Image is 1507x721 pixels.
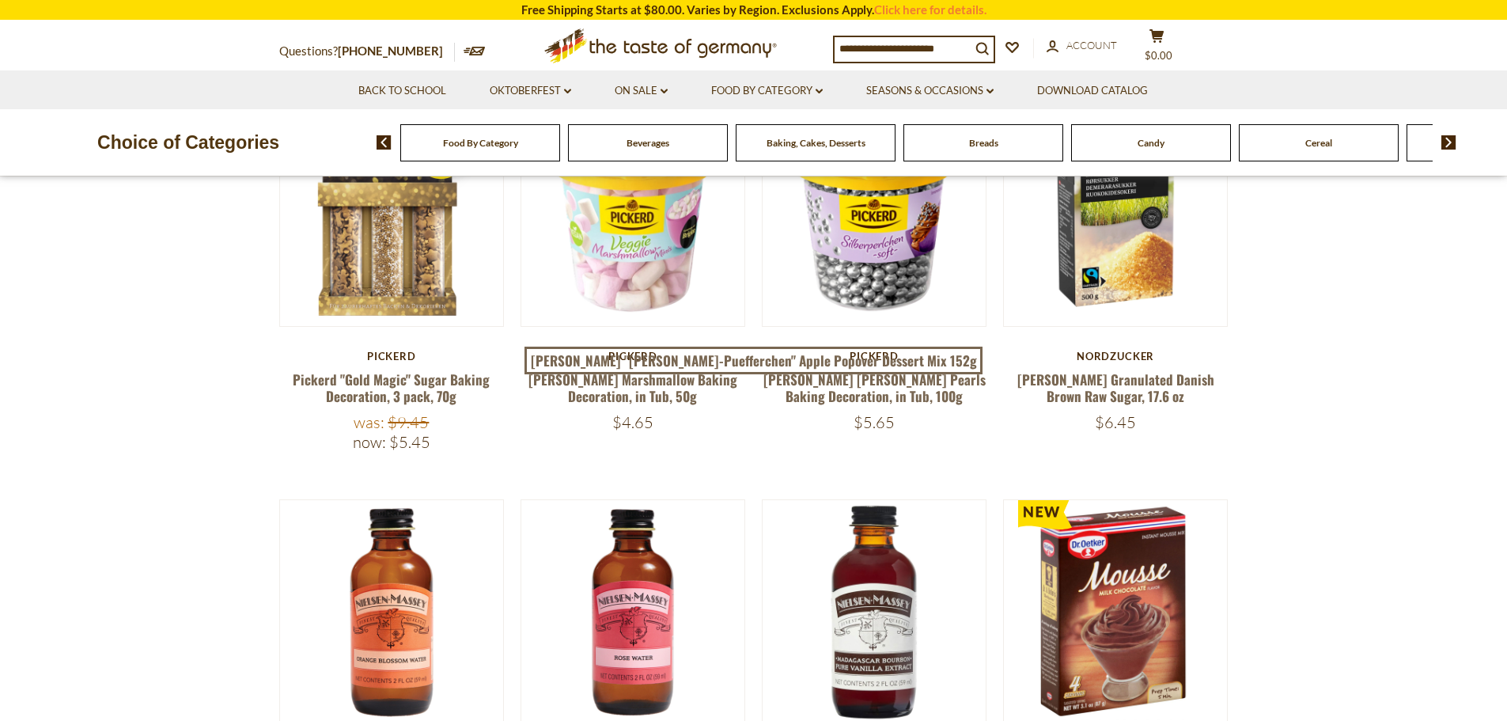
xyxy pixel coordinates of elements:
[1441,135,1456,150] img: next arrow
[874,2,986,17] a: Click here for details.
[377,135,392,150] img: previous arrow
[443,137,518,149] a: Food By Category
[615,82,668,100] a: On Sale
[763,370,986,406] a: [PERSON_NAME] [PERSON_NAME] Pearls Baking Decoration, in Tub, 100g
[627,137,669,149] a: Beverages
[524,347,983,375] a: [PERSON_NAME] "[PERSON_NAME]-Puefferchen" Apple Popover Dessert Mix 152g
[338,44,443,58] a: [PHONE_NUMBER]
[1145,49,1172,62] span: $0.00
[1095,412,1136,432] span: $6.45
[767,137,865,149] a: Baking, Cakes, Desserts
[1138,137,1164,149] a: Candy
[521,350,746,362] div: Pickerd
[293,370,490,406] a: Pickerd "Gold Magic" Sugar Baking Decoration, 3 pack, 70g
[854,412,895,432] span: $5.65
[353,432,386,452] label: Now:
[280,103,504,327] img: Pickerd "Gold Magic" Sugar Baking Decoration, 3 pack, 70g
[1017,370,1214,406] a: [PERSON_NAME] Granulated Danish Brown Raw Sugar, 17.6 oz
[1134,28,1181,68] button: $0.00
[528,370,737,406] a: [PERSON_NAME] Marshmallow Baking Decoration, in Tub, 50g
[279,41,455,62] p: Questions?
[1066,39,1117,51] span: Account
[1004,103,1228,327] img: Dan Sukker Granulated Danish Brown Raw Sugar, 17.6 oz
[1003,350,1229,362] div: Nordzucker
[1305,137,1332,149] a: Cereal
[389,432,430,452] span: $5.45
[521,103,745,327] img: Pickerd Marshmallow Baking Decoration, in Tub, 50g
[763,103,986,327] img: Pickerd Silber Pearls Baking Decoration, in Tub, 100g
[358,82,446,100] a: Back to School
[711,82,823,100] a: Food By Category
[279,350,505,362] div: Pickerd
[388,412,429,432] span: $9.45
[490,82,571,100] a: Oktoberfest
[612,412,653,432] span: $4.65
[1047,37,1117,55] a: Account
[969,137,998,149] a: Breads
[354,412,384,432] label: Was:
[1037,82,1148,100] a: Download Catalog
[866,82,994,100] a: Seasons & Occasions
